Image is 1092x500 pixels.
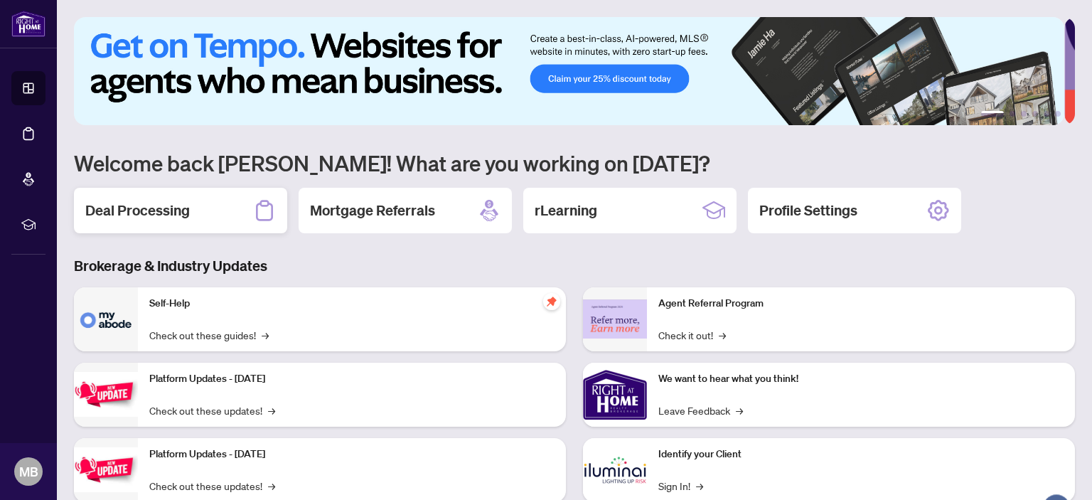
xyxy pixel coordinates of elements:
button: 2 [1010,111,1015,117]
h3: Brokerage & Industry Updates [74,256,1075,276]
span: pushpin [543,293,560,310]
button: 6 [1055,111,1061,117]
h1: Welcome back [PERSON_NAME]! What are you working on [DATE]? [74,149,1075,176]
img: Platform Updates - July 21, 2025 [74,372,138,417]
a: Check it out!→ [658,327,726,343]
a: Leave Feedback→ [658,403,743,418]
img: Self-Help [74,287,138,351]
span: → [268,478,275,494]
span: → [262,327,269,343]
img: Platform Updates - July 8, 2025 [74,447,138,492]
span: → [696,478,703,494]
button: 3 [1021,111,1027,117]
span: MB [19,462,38,482]
button: 1 [981,111,1004,117]
a: Check out these updates!→ [149,403,275,418]
h2: Profile Settings [759,201,857,220]
button: 5 [1044,111,1049,117]
span: → [736,403,743,418]
span: → [268,403,275,418]
img: Slide 0 [74,17,1064,125]
img: logo [11,11,45,37]
a: Check out these updates!→ [149,478,275,494]
h2: Deal Processing [85,201,190,220]
h2: Mortgage Referrals [310,201,435,220]
p: Platform Updates - [DATE] [149,371,555,387]
p: Identify your Client [658,447,1064,462]
span: → [719,327,726,343]
a: Sign In!→ [658,478,703,494]
p: Platform Updates - [DATE] [149,447,555,462]
img: We want to hear what you think! [583,363,647,427]
p: Agent Referral Program [658,296,1064,312]
button: Open asap [1035,450,1078,493]
p: Self-Help [149,296,555,312]
img: Agent Referral Program [583,299,647,339]
button: 4 [1032,111,1038,117]
a: Check out these guides!→ [149,327,269,343]
h2: rLearning [535,201,597,220]
p: We want to hear what you think! [658,371,1064,387]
